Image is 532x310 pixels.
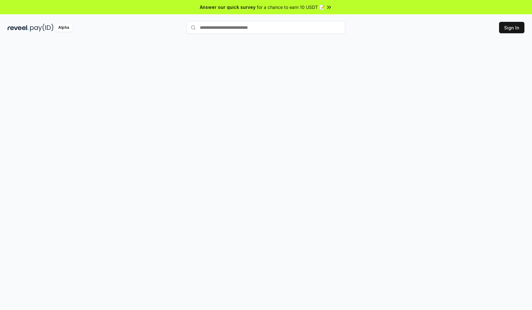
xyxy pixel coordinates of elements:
[257,4,325,10] span: for a chance to earn 10 USDT 📝
[30,24,54,32] img: pay_id
[200,4,256,10] span: Answer our quick survey
[499,22,524,33] button: Sign In
[55,24,73,32] div: Alpha
[8,24,29,32] img: reveel_dark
